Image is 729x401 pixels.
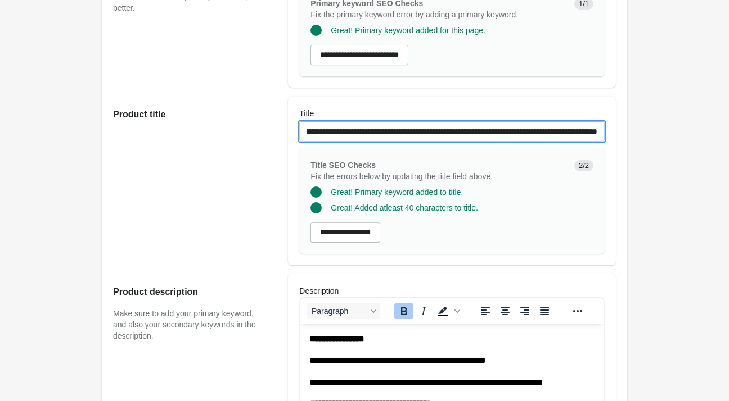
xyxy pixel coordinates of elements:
[113,308,265,341] p: Make sure to add your primary keyword, and also your secondary keywords in the description.
[310,171,565,182] p: Fix the errors below by updating the title field above.
[476,303,495,319] button: Align left
[310,161,376,170] span: Title SEO Checks
[414,303,433,319] button: Italic
[310,9,565,20] p: Fix the primary keyword error by adding a primary keyword.
[312,307,367,316] span: Paragraph
[331,188,463,197] span: Great! Primary keyword added to title.
[331,26,485,35] span: Great! Primary keyword added for this page.
[331,203,478,212] span: Great! Added atleast 40 characters to title.
[113,108,265,121] h2: Product title
[574,160,593,171] span: 2/2
[496,303,515,319] button: Align center
[568,303,587,319] button: Reveal or hide additional toolbar items
[515,303,534,319] button: Align right
[434,303,462,319] div: Background color
[113,285,265,299] h2: Product description
[307,303,380,319] button: Blocks
[299,108,314,119] label: Title
[535,303,554,319] button: Justify
[394,303,413,319] button: Bold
